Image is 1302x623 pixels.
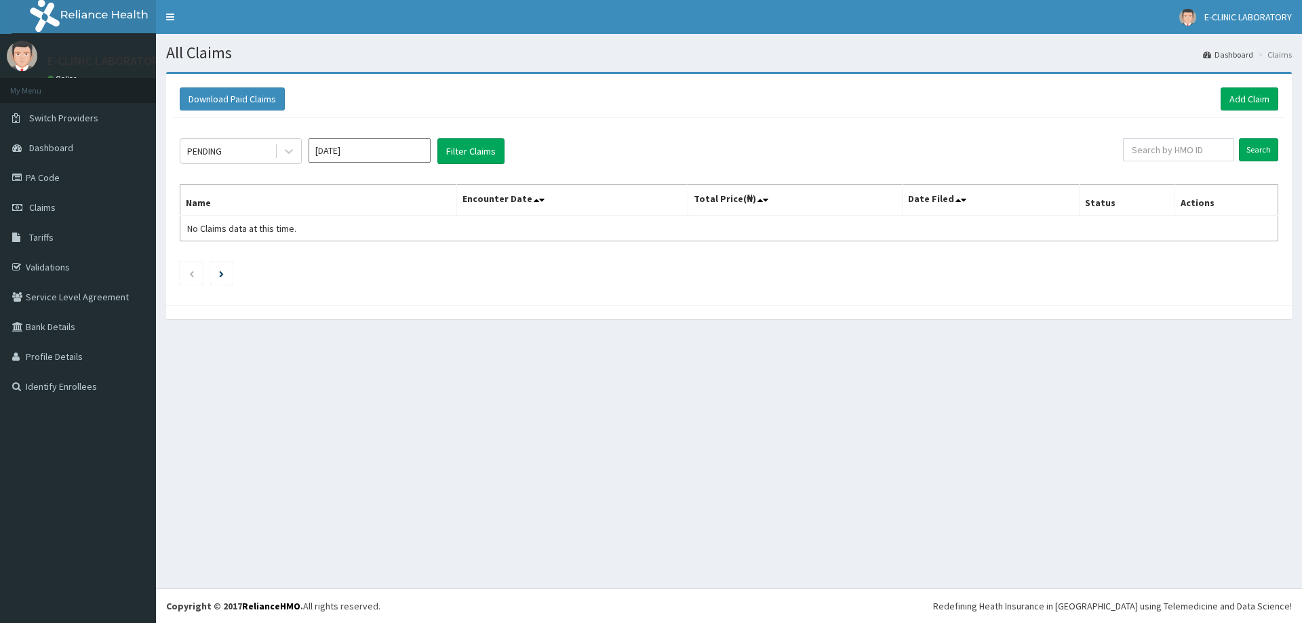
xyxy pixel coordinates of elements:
button: Download Paid Claims [180,87,285,110]
span: Claims [29,201,56,214]
div: Redefining Heath Insurance in [GEOGRAPHIC_DATA] using Telemedicine and Data Science! [933,599,1292,613]
th: Encounter Date [456,185,688,216]
a: Online [47,74,80,83]
a: Next page [219,267,224,279]
a: Add Claim [1221,87,1278,110]
th: Name [180,185,457,216]
input: Select Month and Year [309,138,431,163]
img: User Image [7,41,37,71]
h1: All Claims [166,44,1292,62]
span: No Claims data at this time. [187,222,296,235]
th: Status [1079,185,1175,216]
a: RelianceHMO [242,600,300,612]
th: Date Filed [902,185,1079,216]
span: E-CLINIC LABORATORY [1204,11,1292,23]
input: Search by HMO ID [1123,138,1234,161]
img: User Image [1179,9,1196,26]
button: Filter Claims [437,138,505,164]
strong: Copyright © 2017 . [166,600,303,612]
th: Total Price(₦) [688,185,902,216]
th: Actions [1175,185,1278,216]
p: E-CLINIC LABORATORY [47,55,165,67]
span: Dashboard [29,142,73,154]
li: Claims [1255,49,1292,60]
a: Dashboard [1203,49,1253,60]
footer: All rights reserved. [156,588,1302,623]
span: Switch Providers [29,112,98,124]
span: Tariffs [29,231,54,243]
div: PENDING [187,144,222,158]
input: Search [1239,138,1278,161]
a: Previous page [189,267,195,279]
